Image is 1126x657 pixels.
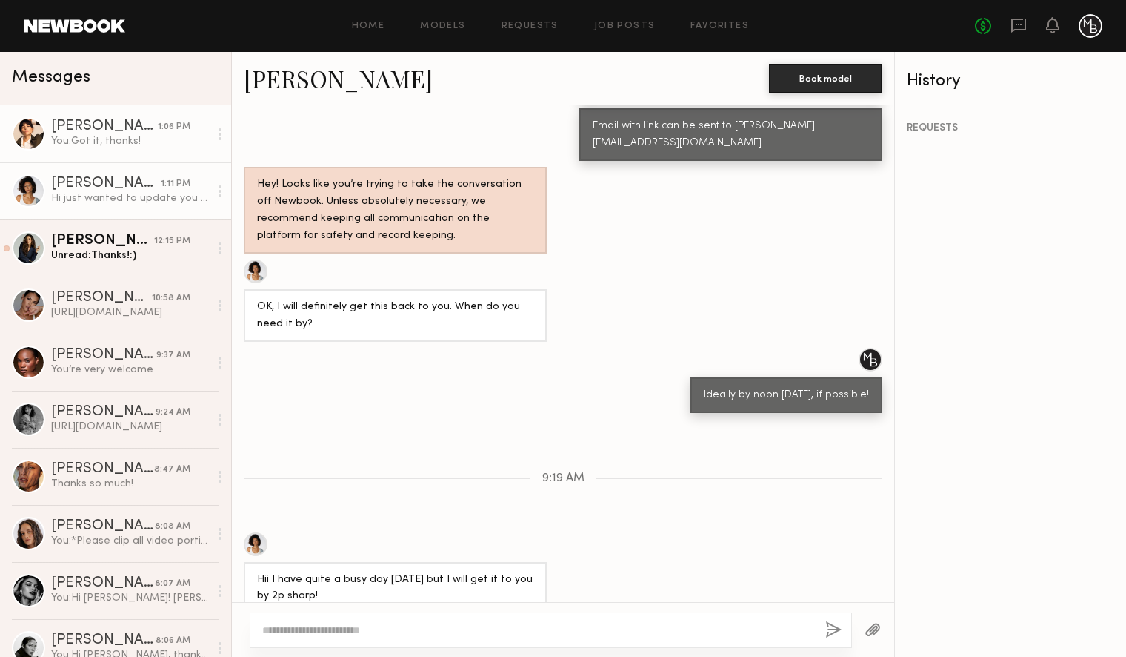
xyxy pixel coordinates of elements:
div: History [907,73,1114,90]
div: You: Hi [PERSON_NAME]! [PERSON_NAME] is our old photoshoot coordinator -- you can email your self... [51,591,209,605]
div: 1:06 PM [158,120,190,134]
div: 8:07 AM [155,577,190,591]
div: 12:15 PM [154,234,190,248]
div: Ideally by noon [DATE], if possible! [704,387,869,404]
div: 8:08 AM [155,520,190,534]
a: Requests [502,22,559,31]
div: Hi just wanted to update you my last casting is running a bit behind so I will get you the video ... [51,191,209,205]
div: [PERSON_NAME] [51,291,152,306]
button: Book model [769,64,882,93]
div: [PERSON_NAME] [51,119,158,134]
div: Hii I have quite a busy day [DATE] but I will get it to you by 2p sharp! [257,572,533,606]
div: OK, I will definitely get this back to you. When do you need it by? [257,299,533,333]
div: [URL][DOMAIN_NAME] [51,420,209,434]
div: 1:11 PM [161,177,190,191]
div: [PERSON_NAME] [51,576,155,591]
div: You: *Please clip all video portions together to submit 1 final video, no separate clips *Please ... [51,534,209,548]
div: [PERSON_NAME] [51,348,156,363]
div: Hey! Looks like you’re trying to take the conversation off Newbook. Unless absolutely necessary, ... [257,176,533,245]
div: REQUESTS [907,123,1114,133]
div: Thanks so much! [51,477,209,491]
div: 8:47 AM [154,463,190,477]
div: You: Got it, thanks! [51,134,209,148]
div: [PERSON_NAME] [51,234,154,248]
span: Messages [12,69,90,86]
div: [URL][DOMAIN_NAME] [51,306,209,320]
div: Unread: Thanks!:) [51,248,209,263]
a: Favorites [690,22,749,31]
div: You’re very welcome [51,363,209,377]
div: [PERSON_NAME] [51,462,154,477]
div: [PERSON_NAME] [51,176,161,191]
div: [PERSON_NAME] [51,633,156,648]
a: Models [420,22,465,31]
div: Email with link can be sent to [PERSON_NAME][EMAIL_ADDRESS][DOMAIN_NAME] [593,118,869,152]
div: 9:24 AM [156,406,190,420]
div: 8:06 AM [156,634,190,648]
div: [PERSON_NAME] [51,405,156,420]
a: Home [352,22,385,31]
a: [PERSON_NAME] [244,62,433,94]
a: Book model [769,71,882,84]
div: 10:58 AM [152,291,190,306]
span: 9:19 AM [542,472,584,485]
a: Job Posts [594,22,656,31]
div: 9:37 AM [156,349,190,363]
div: [PERSON_NAME] [51,519,155,534]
